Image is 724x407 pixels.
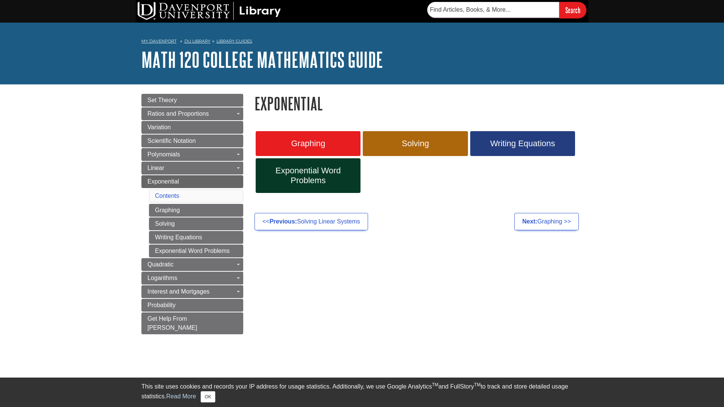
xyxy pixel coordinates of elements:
[147,97,177,103] span: Set Theory
[147,138,196,144] span: Scientific Notation
[201,391,215,402] button: Close
[141,94,243,107] a: Set Theory
[147,151,180,158] span: Polynomials
[470,131,575,156] a: Writing Equations
[147,110,209,117] span: Ratios and Proportions
[522,218,537,225] strong: Next:
[166,393,196,399] a: Read More
[427,2,586,18] form: Searches DU Library's articles, books, and more
[256,158,360,193] a: Exponential Word Problems
[138,2,281,20] img: DU Library
[141,299,243,312] a: Probability
[141,312,243,334] a: Get Help From [PERSON_NAME]
[147,275,177,281] span: Logarithms
[147,178,179,185] span: Exponential
[147,315,197,331] span: Get Help From [PERSON_NAME]
[427,2,559,18] input: Find Articles, Books, & More...
[363,131,468,156] a: Solving
[255,213,368,230] a: <<Previous:Solving Linear Systems
[141,162,243,174] a: Linear
[261,139,355,148] span: Graphing
[149,231,243,244] a: Writing Equations
[147,124,171,130] span: Variation
[432,382,438,387] sup: TM
[149,217,243,230] a: Solving
[141,285,243,298] a: Interest and Mortgages
[147,165,164,171] span: Linear
[141,94,243,334] div: Guide Page Menu
[149,204,243,217] a: Graphing
[141,135,243,147] a: Scientific Notation
[141,107,243,120] a: Ratios and Proportions
[141,258,243,271] a: Quadratic
[559,2,586,18] input: Search
[261,166,355,185] span: Exponential Word Problems
[368,139,462,148] span: Solving
[141,175,243,188] a: Exponential
[270,218,297,225] strong: Previous:
[141,272,243,285] a: Logarithms
[256,131,360,156] a: Graphing
[141,121,243,134] a: Variation
[149,245,243,257] a: Exponential Word Problems
[147,302,176,308] span: Probability
[141,382,583,402] div: This site uses cookies and records your IP address for usage statistics. Additionally, we use Goo...
[474,382,480,387] sup: TM
[141,48,383,71] a: MATH 120 College Mathematics Guide
[255,94,583,113] h1: Exponential
[476,139,569,148] span: Writing Equations
[141,36,583,48] nav: breadcrumb
[216,38,252,44] a: Library Guides
[141,148,243,161] a: Polynomials
[141,38,176,44] a: My Davenport
[514,213,579,230] a: Next:Graphing >>
[147,288,210,295] span: Interest and Mortgages
[155,193,179,199] a: Contents
[147,261,173,268] span: Quadratic
[184,38,210,44] a: DU Library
